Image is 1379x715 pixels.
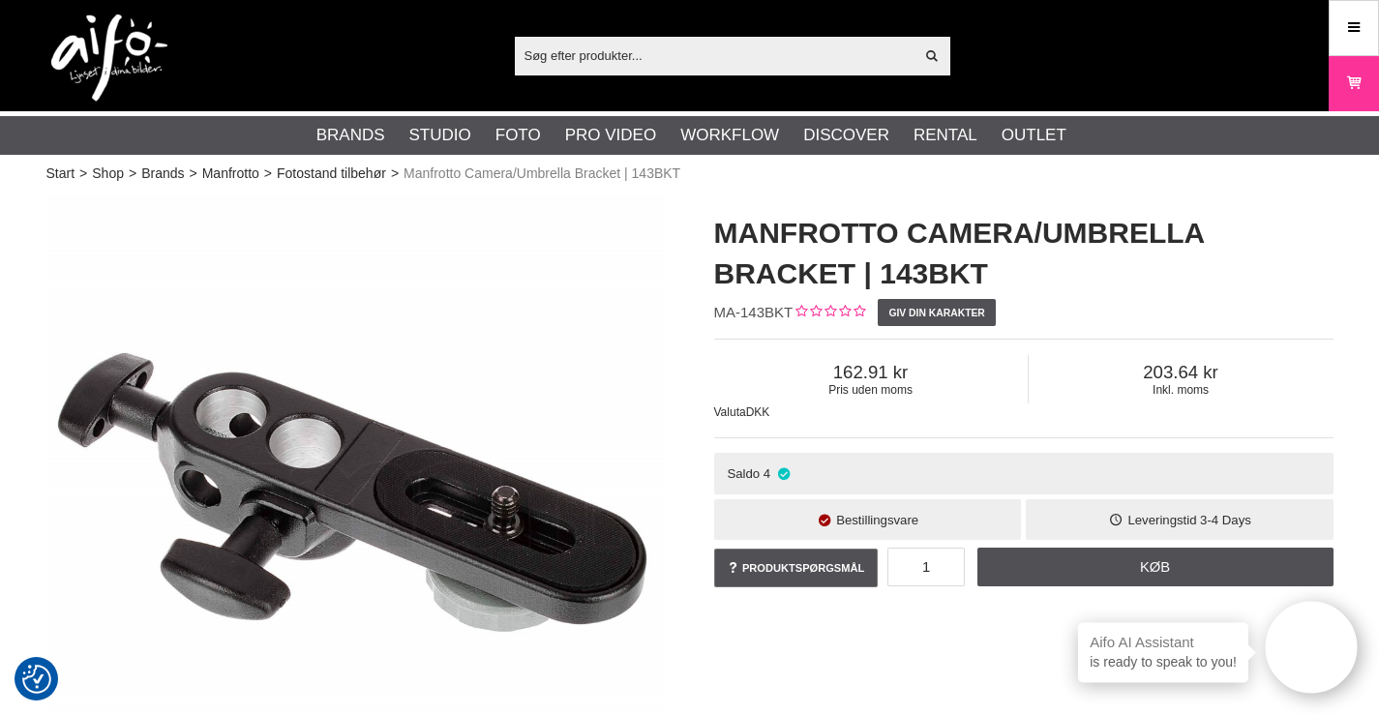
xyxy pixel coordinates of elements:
a: Rental [914,123,977,148]
div: Kundebed&#248;mmelse: 0 [793,303,865,323]
span: > [79,164,87,184]
a: Workflow [680,123,779,148]
a: Fotostand tilbehør [277,164,386,184]
i: På lager [775,466,792,481]
h4: Aifo AI Assistant [1090,632,1237,652]
a: Brands [141,164,184,184]
span: > [129,164,136,184]
span: > [264,164,272,184]
a: Studio [409,123,471,148]
a: Outlet [1002,123,1066,148]
span: 203.64 [1029,362,1334,383]
img: logo.png [51,15,167,102]
span: DKK [746,405,770,419]
a: Pro Video [565,123,656,148]
a: Foto [495,123,541,148]
span: Bestillingsvare [836,513,918,527]
h1: Manfrotto Camera/Umbrella Bracket | 143BKT [714,213,1334,294]
span: Valuta [714,405,746,419]
span: Inkl. moms [1029,383,1334,397]
img: Revisit consent button [22,665,51,694]
span: 3-4 Days [1200,513,1251,527]
input: Søg efter produkter... [515,41,914,70]
span: MA-143BKT [714,304,794,320]
span: Pris uden moms [714,383,1028,397]
a: Shop [92,164,124,184]
span: > [391,164,399,184]
button: Samtykkepræferencer [22,662,51,697]
span: Leveringstid [1127,513,1196,527]
span: Saldo [727,466,760,481]
a: Brands [316,123,385,148]
span: > [190,164,197,184]
div: is ready to speak to you! [1078,622,1248,682]
a: Discover [803,123,889,148]
a: Start [46,164,75,184]
a: Produktspørgsmål [714,549,879,587]
span: 162.91 [714,362,1028,383]
span: 4 [764,466,770,481]
span: Manfrotto Camera/Umbrella Bracket | 143BKT [404,164,680,184]
a: Giv din karakter [878,299,996,326]
a: Køb [977,548,1334,586]
a: Manfrotto [202,164,259,184]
